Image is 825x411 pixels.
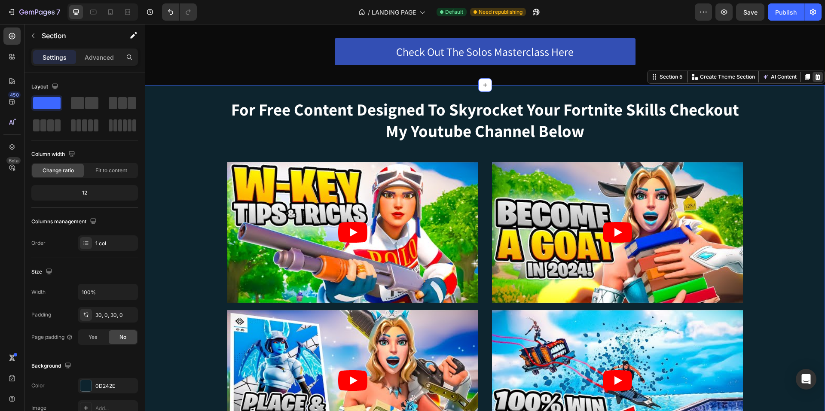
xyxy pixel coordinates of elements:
button: 7 [3,3,64,21]
div: Section 5 [513,49,539,57]
div: Columns management [31,216,98,228]
input: Auto [78,284,137,300]
button: Play [458,346,487,367]
span: Yes [89,333,97,341]
button: Play [193,346,223,367]
iframe: Design area [145,24,825,411]
div: 30, 0, 30, 0 [95,311,136,319]
div: Column width [31,149,77,160]
p: Advanced [85,53,114,62]
div: Width [31,288,46,296]
p: Settings [43,53,67,62]
span: Save [743,9,758,16]
span: LANDING PAGE [372,8,416,17]
span: No [119,333,126,341]
div: Background [31,360,73,372]
button: Save [736,3,764,21]
div: Page padding [31,333,73,341]
div: Color [31,382,45,390]
button: AI Content [616,48,654,58]
p: Section [42,30,112,41]
div: Undo/Redo [162,3,197,21]
div: Order [31,239,46,247]
p: Create Theme Section [555,49,610,57]
button: Play [193,198,223,219]
p: 7 [56,7,60,17]
div: Open Intercom Messenger [796,369,816,390]
div: 12 [33,187,136,199]
div: Padding [31,311,51,319]
button: Play [458,198,487,219]
div: 0D242E [95,382,136,390]
div: 1 col [95,240,136,247]
span: Fit to content [95,167,127,174]
div: Beta [6,157,21,164]
div: Publish [775,8,797,17]
span: Default [445,8,463,16]
div: Layout [31,81,60,93]
div: 450 [8,91,21,98]
div: Size [31,266,54,278]
span: / [368,8,370,17]
button: Publish [768,3,804,21]
span: Need republishing [479,8,522,16]
span: Change ratio [43,167,74,174]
